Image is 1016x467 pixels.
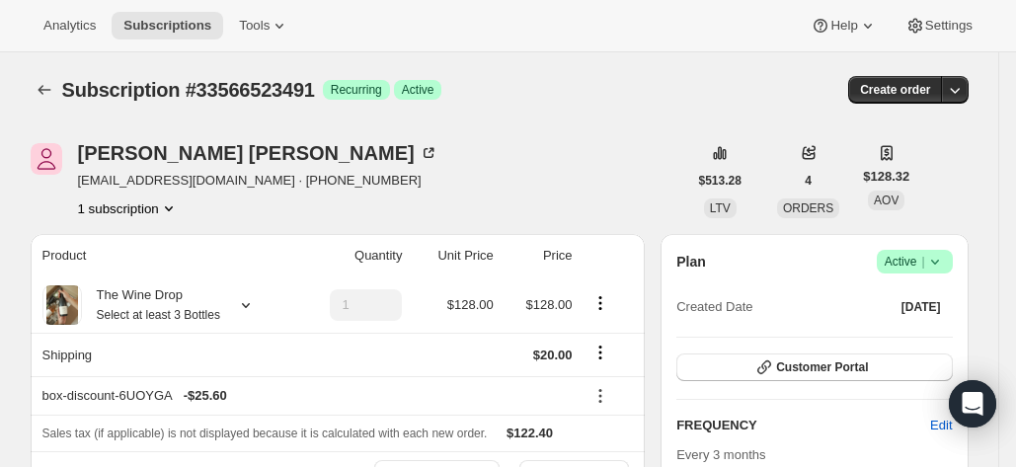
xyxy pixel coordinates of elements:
[776,359,868,375] span: Customer Portal
[447,297,494,312] span: $128.00
[331,82,382,98] span: Recurring
[793,167,823,195] button: 4
[783,201,833,215] span: ORDERS
[676,252,706,272] h2: Plan
[533,348,573,362] span: $20.00
[507,426,553,440] span: $122.40
[901,299,941,315] span: [DATE]
[526,297,573,312] span: $128.00
[78,143,438,163] div: [PERSON_NAME] [PERSON_NAME]
[31,143,62,175] span: Elizabeth Poston
[31,333,295,376] th: Shipping
[295,234,409,277] th: Quantity
[227,12,301,39] button: Tools
[239,18,270,34] span: Tools
[921,254,924,270] span: |
[31,76,58,104] button: Subscriptions
[676,447,765,462] span: Every 3 months
[43,18,96,34] span: Analytics
[699,173,742,189] span: $513.28
[930,416,952,435] span: Edit
[42,386,573,406] div: box-discount-6UOYGA
[123,18,211,34] span: Subscriptions
[585,292,616,314] button: Product actions
[710,201,731,215] span: LTV
[863,167,909,187] span: $128.32
[78,171,438,191] span: [EMAIL_ADDRESS][DOMAIN_NAME] · [PHONE_NUMBER]
[112,12,223,39] button: Subscriptions
[97,308,220,322] small: Select at least 3 Bottles
[949,380,996,428] div: Open Intercom Messenger
[78,198,179,218] button: Product actions
[408,234,499,277] th: Unit Price
[402,82,434,98] span: Active
[874,194,899,207] span: AOV
[890,293,953,321] button: [DATE]
[42,427,488,440] span: Sales tax (if applicable) is not displayed because it is calculated with each new order.
[830,18,857,34] span: Help
[860,82,930,98] span: Create order
[585,342,616,363] button: Shipping actions
[885,252,945,272] span: Active
[799,12,889,39] button: Help
[894,12,984,39] button: Settings
[687,167,753,195] button: $513.28
[918,410,964,441] button: Edit
[184,386,227,406] span: - $25.60
[62,79,315,101] span: Subscription #33566523491
[676,416,930,435] h2: FREQUENCY
[82,285,220,325] div: The Wine Drop
[676,353,952,381] button: Customer Portal
[500,234,579,277] th: Price
[925,18,973,34] span: Settings
[32,12,108,39] button: Analytics
[676,297,752,317] span: Created Date
[31,234,295,277] th: Product
[848,76,942,104] button: Create order
[805,173,812,189] span: 4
